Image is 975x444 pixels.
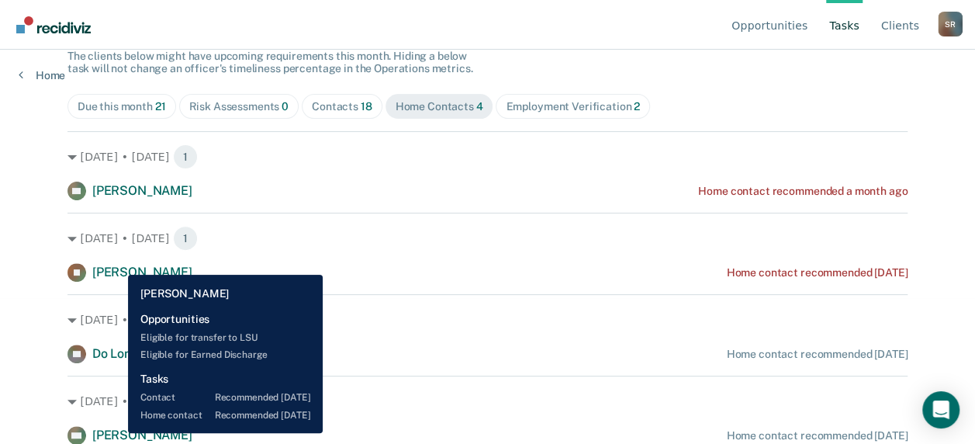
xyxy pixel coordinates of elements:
[938,12,963,36] div: S R
[67,144,908,169] div: [DATE] • [DATE] 1
[726,348,908,361] div: Home contact recommended [DATE]
[92,346,139,361] span: Do Long
[938,12,963,36] button: Profile dropdown button
[726,429,908,442] div: Home contact recommended [DATE]
[92,183,192,198] span: [PERSON_NAME]
[312,100,372,113] div: Contacts
[282,100,289,113] span: 0
[92,428,192,442] span: [PERSON_NAME]
[67,50,473,75] span: The clients below might have upcoming requirements this month. Hiding a below task will not chang...
[506,100,640,113] div: Employment Verification
[173,307,198,332] span: 1
[476,100,483,113] span: 4
[92,265,192,279] span: [PERSON_NAME]
[173,389,198,414] span: 1
[726,266,908,279] div: Home contact recommended [DATE]
[19,68,65,82] a: Home
[698,185,908,198] div: Home contact recommended a month ago
[922,391,959,428] div: Open Intercom Messenger
[396,100,483,113] div: Home Contacts
[155,100,166,113] span: 21
[361,100,372,113] span: 18
[634,100,640,113] span: 2
[16,16,91,33] img: Recidiviz
[67,307,908,332] div: [DATE] • [DATE] 1
[67,389,908,414] div: [DATE] • [DATE] 1
[173,144,198,169] span: 1
[67,226,908,251] div: [DATE] • [DATE] 1
[189,100,289,113] div: Risk Assessments
[78,100,166,113] div: Due this month
[173,226,198,251] span: 1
